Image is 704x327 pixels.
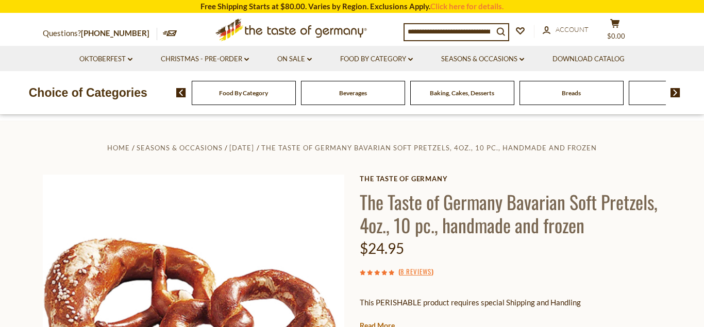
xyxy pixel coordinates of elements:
[219,89,268,97] a: Food By Category
[340,54,413,65] a: Food By Category
[562,89,581,97] a: Breads
[360,190,661,236] h1: The Taste of Germany Bavarian Soft Pretzels, 4oz., 10 pc., handmade and frozen
[607,32,625,40] span: $0.00
[107,144,130,152] a: Home
[261,144,597,152] a: The Taste of Germany Bavarian Soft Pretzels, 4oz., 10 pc., handmade and frozen
[229,144,254,152] a: [DATE]
[599,19,630,44] button: $0.00
[81,28,149,38] a: [PHONE_NUMBER]
[671,88,680,97] img: next arrow
[360,175,661,183] a: The Taste of Germany
[398,266,433,277] span: ( )
[339,89,367,97] a: Beverages
[43,27,157,40] p: Questions?
[360,296,661,309] p: This PERISHABLE product requires special Shipping and Handling
[556,25,589,33] span: Account
[137,144,223,152] a: Seasons & Occasions
[543,24,589,36] a: Account
[161,54,249,65] a: Christmas - PRE-ORDER
[400,266,431,278] a: 8 Reviews
[176,88,186,97] img: previous arrow
[441,54,524,65] a: Seasons & Occasions
[552,54,625,65] a: Download Catalog
[360,239,404,257] span: $24.95
[430,89,494,97] a: Baking, Cakes, Desserts
[277,54,312,65] a: On Sale
[430,2,504,11] a: Click here for details.
[79,54,132,65] a: Oktoberfest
